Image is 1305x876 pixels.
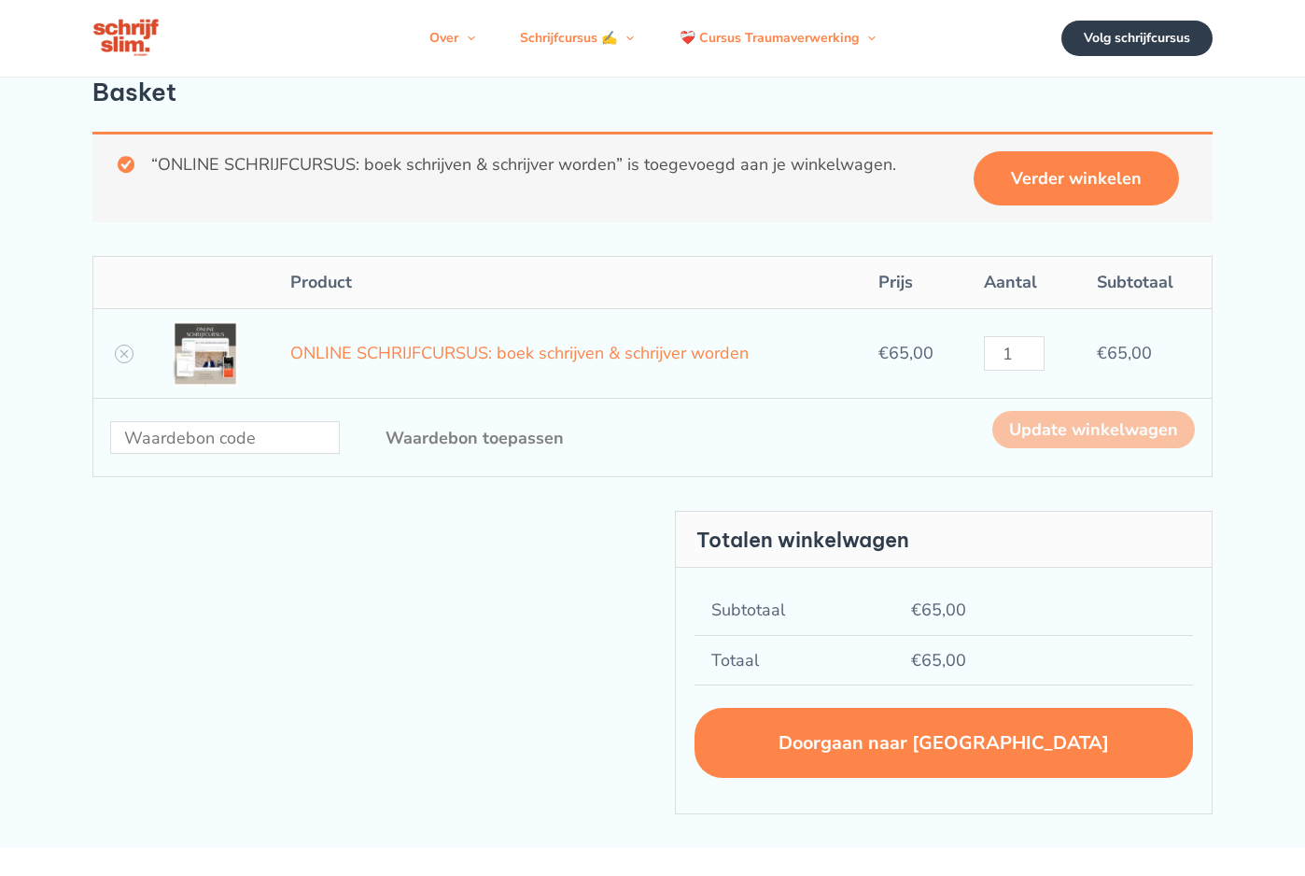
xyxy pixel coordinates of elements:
[1097,342,1107,364] span: €
[290,342,749,364] a: ONLINE SCHRIJFCURSUS: boek schrijven & schrijver worden
[92,17,161,60] img: schrijfcursus schrijfslim academy
[1080,257,1212,308] th: Subtotaal
[274,257,861,308] th: Product
[967,257,1080,308] th: Aantal
[498,10,656,66] a: Schrijfcursus ✍️Menu schakelen
[695,635,894,685] th: Totaal
[984,336,1045,371] input: Productaantal
[911,649,966,671] bdi: 65,00
[1061,21,1213,56] a: Volg schrijfcursus
[1097,342,1152,364] bdi: 65,00
[92,132,1213,222] div: “ONLINE SCHRIJFCURSUS: boek schrijven & schrijver worden” is toegevoegd aan je winkelwagen.
[676,512,1212,567] h2: Totalen winkelwagen
[911,599,921,621] span: €
[992,411,1195,448] button: Update winkelwagen
[110,421,340,454] input: Waardebon code
[657,10,898,66] a: ❤️‍🩹 Cursus TraumaverwerkingMenu schakelen
[92,78,1213,106] h1: Basket
[695,708,1193,778] a: Doorgaan naar [GEOGRAPHIC_DATA]
[878,342,933,364] bdi: 65,00
[974,151,1179,205] a: Verder winkelen
[458,10,475,66] span: Menu schakelen
[859,10,876,66] span: Menu schakelen
[173,321,238,387] img: ONLINE SCHRIJFCURSUS: boek schrijven & schrijver worden
[878,342,889,364] span: €
[407,10,498,66] a: OverMenu schakelen
[407,10,898,66] nav: Navigatie op de site: Menu
[348,411,601,465] button: Waardebon toepassen
[911,649,921,671] span: €
[862,257,967,308] th: Prijs
[617,10,634,66] span: Menu schakelen
[695,586,894,635] th: Subtotaal
[911,599,966,621] bdi: 65,00
[115,345,133,363] a: Verwijder ONLINE SCHRIJFCURSUS: boek schrijven & schrijver worden uit winkelwagen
